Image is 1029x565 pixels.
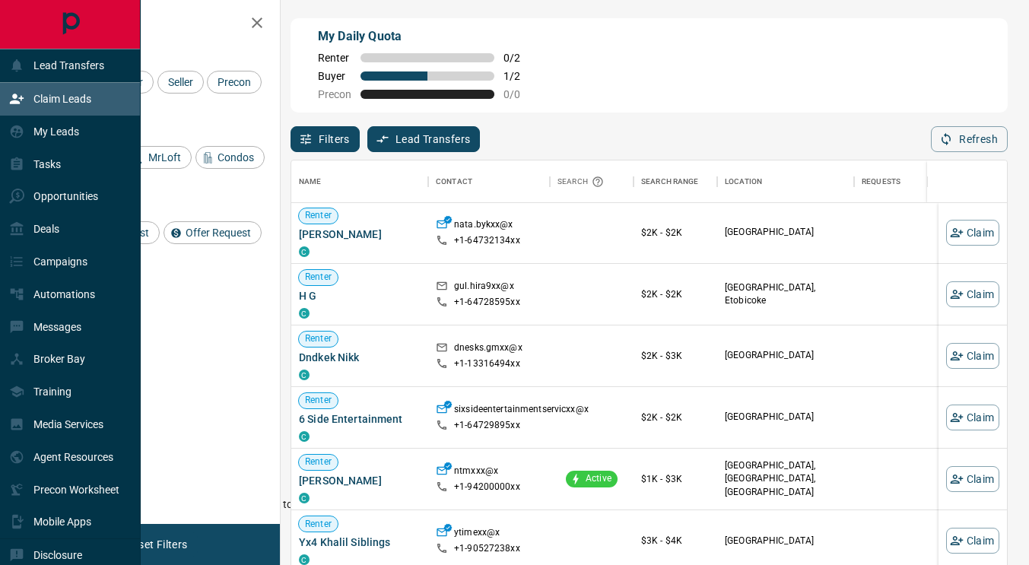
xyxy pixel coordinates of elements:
[318,27,537,46] p: My Daily Quota
[299,518,338,531] span: Renter
[454,296,520,309] p: +1- 64728595xx
[49,15,265,33] h2: Filters
[299,493,310,503] div: condos.ca
[503,52,537,64] span: 0 / 2
[931,126,1008,152] button: Refresh
[725,459,846,498] p: [GEOGRAPHIC_DATA], [GEOGRAPHIC_DATA], [GEOGRAPHIC_DATA]
[299,411,421,427] span: 6 Side Entertainment
[367,126,481,152] button: Lead Transfers
[725,281,846,307] p: [GEOGRAPHIC_DATA], Etobicoke
[725,226,846,239] p: [GEOGRAPHIC_DATA]
[126,146,192,169] div: MrLoft
[557,160,608,203] div: Search
[503,88,537,100] span: 0 / 0
[946,405,999,430] button: Claim
[641,472,710,486] p: $1K - $3K
[454,526,500,542] p: ytimexx@x
[862,160,900,203] div: Requests
[299,160,322,203] div: Name
[725,535,846,548] p: [GEOGRAPHIC_DATA]
[641,287,710,301] p: $2K - $2K
[299,271,338,284] span: Renter
[946,220,999,246] button: Claim
[717,160,854,203] div: Location
[299,455,338,468] span: Renter
[318,52,351,64] span: Renter
[212,151,259,163] span: Condos
[641,226,710,240] p: $2K - $2K
[157,71,204,94] div: Seller
[299,209,338,222] span: Renter
[299,473,421,488] span: [PERSON_NAME]
[164,221,262,244] div: Offer Request
[454,218,513,234] p: nata.bykxx@x
[291,126,360,152] button: Filters
[299,394,338,407] span: Renter
[454,341,522,357] p: dnesks.gmxx@x
[299,246,310,257] div: condos.ca
[299,535,421,550] span: Yx4 Khalil Siblings
[454,280,514,296] p: gul.hira9xx@x
[454,465,498,481] p: ntmxxx@x
[641,534,710,548] p: $3K - $4K
[299,308,310,319] div: condos.ca
[299,227,421,242] span: [PERSON_NAME]
[163,76,198,88] span: Seller
[318,70,351,82] span: Buyer
[116,532,197,557] button: Reset Filters
[725,411,846,424] p: [GEOGRAPHIC_DATA]
[454,403,589,419] p: sixsideentertainmentservicxx@x
[299,332,338,345] span: Renter
[454,234,520,247] p: +1- 64732134xx
[207,71,262,94] div: Precon
[454,357,520,370] p: +1- 13316494xx
[725,349,846,362] p: [GEOGRAPHIC_DATA]
[291,160,428,203] div: Name
[641,160,699,203] div: Search Range
[299,431,310,442] div: condos.ca
[854,160,991,203] div: Requests
[946,528,999,554] button: Claim
[180,227,256,239] span: Offer Request
[318,88,351,100] span: Precon
[946,343,999,369] button: Claim
[580,472,618,485] span: Active
[436,160,472,203] div: Contact
[195,146,265,169] div: Condos
[454,542,520,555] p: +1- 90527238xx
[212,76,256,88] span: Precon
[299,350,421,365] span: Dndkek Nikk
[634,160,717,203] div: Search Range
[946,281,999,307] button: Claim
[143,151,186,163] span: MrLoft
[428,160,550,203] div: Contact
[641,349,710,363] p: $2K - $3K
[299,288,421,303] span: H G
[725,160,762,203] div: Location
[299,370,310,380] div: condos.ca
[641,411,710,424] p: $2K - $2K
[454,419,520,432] p: +1- 64729895xx
[503,70,537,82] span: 1 / 2
[946,466,999,492] button: Claim
[454,481,520,494] p: +1- 94200000xx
